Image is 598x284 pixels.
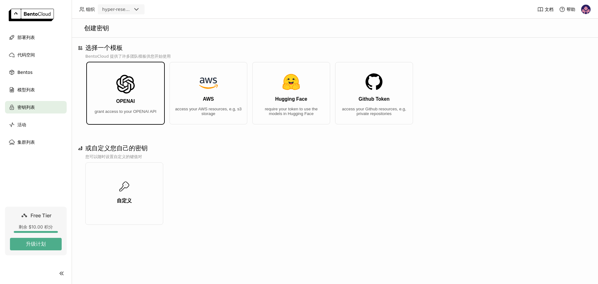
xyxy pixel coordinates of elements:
[282,73,301,91] img: Hugging Face
[78,24,592,32] div: 创建密钥
[537,6,553,12] a: 文档
[567,7,575,12] span: 帮助
[559,6,575,12] div: 帮助
[117,198,132,204] h3: 自定义
[5,207,67,255] a: Free Tier剩余 $10.00 积分升级计划
[85,44,584,51] h1: 选择一个模板
[5,136,67,148] a: 集群列表
[87,62,164,124] button: OPENAIgrant access to your OPENAI API
[5,49,67,61] a: 代码空间
[358,96,389,102] h3: Github Token
[116,99,135,104] h3: OPENAI
[17,86,35,94] span: 模型列表
[199,73,218,91] img: AWS
[31,212,51,219] span: Free Tier
[17,138,35,146] span: 集群列表
[545,7,553,12] span: 文档
[175,107,242,116] p: access your AWS resources, e.g, s3 storage
[258,107,325,116] p: require your token to use the models in Hugging Face
[252,62,330,124] button: Hugging Facerequire your token to use the models in Hugging Face
[9,9,54,21] img: logo
[581,5,591,14] img: Ming Tang
[275,96,307,102] h3: Hugging Face
[102,6,131,12] div: hyper-research
[17,121,26,128] span: 活动
[17,34,35,41] span: 部署列表
[132,7,133,13] input: Selected hyper-research.
[5,101,67,113] a: 密钥列表
[17,69,32,76] span: Bentos
[95,109,157,114] p: grant access to your OPENAI API
[17,103,35,111] span: 密钥列表
[5,84,67,96] a: 模型列表
[340,107,408,116] p: access your Github resources, e.g, private repositories
[365,73,383,91] img: Github Token
[17,51,35,59] span: 代码空间
[335,62,413,124] button: Github Tokenaccess your Github resources, e.g, private repositories
[85,154,584,160] p: 您可以随时设置自定义的键值对
[116,75,135,94] img: OPENAI
[5,118,67,131] a: 活动
[85,162,163,225] button: 自定义
[5,31,67,44] a: 部署列表
[5,66,67,79] a: Bentos
[86,7,95,12] span: 组织
[169,62,247,124] button: AWSaccess your AWS resources, e.g, s3 storage
[203,96,214,102] h3: AWS
[85,53,584,60] p: BentoCloud 提供了许多团队模板供您开始使用
[10,224,62,230] div: 剩余 $10.00 积分
[10,238,62,250] button: 升级计划
[85,144,584,152] h1: 或自定义您自己的密钥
